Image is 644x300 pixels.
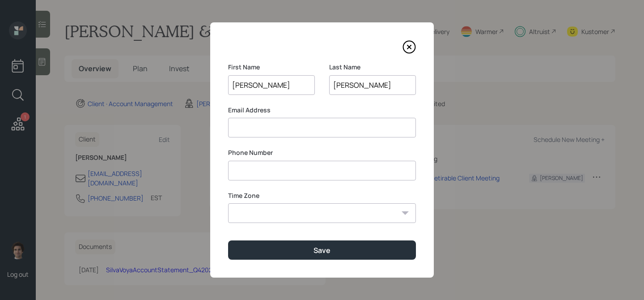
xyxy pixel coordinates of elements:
[329,63,416,72] label: Last Name
[228,63,315,72] label: First Name
[228,148,416,157] label: Phone Number
[314,245,330,255] div: Save
[228,106,416,115] label: Email Address
[228,191,416,200] label: Time Zone
[228,240,416,260] button: Save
